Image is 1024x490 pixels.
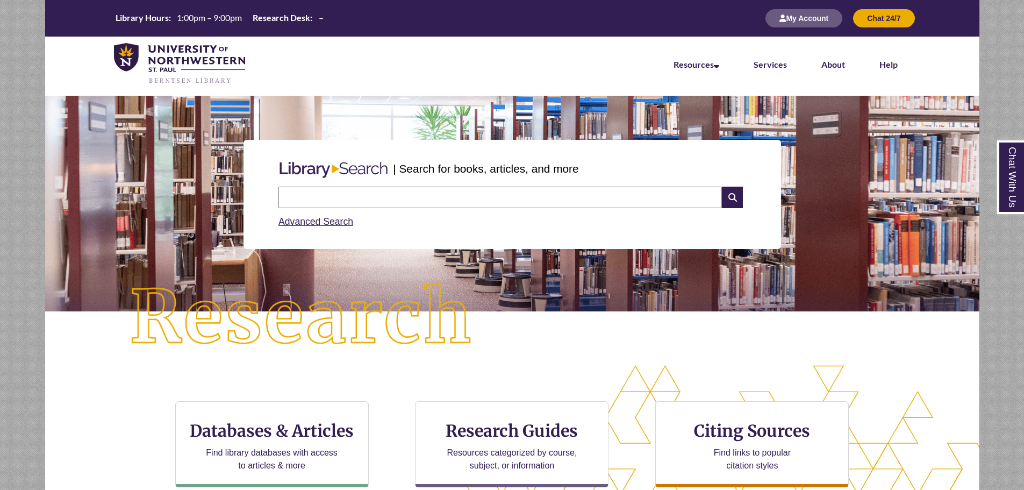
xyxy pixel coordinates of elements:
a: Resources [674,59,719,69]
h3: Databases & Articles [184,421,360,441]
i: Search [722,187,742,208]
a: About [821,59,845,69]
p: Find links to popular citation styles [700,446,805,472]
span: – [319,12,324,23]
a: Services [754,59,787,69]
button: Chat 24/7 [853,9,914,27]
p: Resources categorized by course, subject, or information [442,446,582,472]
img: Libary Search [274,158,393,182]
a: Citing Sources Find links to popular citation styles [655,401,849,487]
img: Research [91,245,512,391]
h3: Research Guides [424,421,599,441]
a: Databases & Articles Find library databases with access to articles & more [175,401,369,487]
h3: Citing Sources [687,421,818,441]
a: Hours Today [111,12,328,25]
a: Help [879,59,898,69]
a: My Account [765,13,842,23]
a: Chat 24/7 [853,13,914,23]
a: Advanced Search [278,216,353,227]
a: Research Guides Resources categorized by course, subject, or information [415,401,608,487]
button: My Account [765,9,842,27]
table: Hours Today [111,12,328,24]
p: Find library databases with access to articles & more [202,446,342,472]
img: UNWSP Library Logo [114,43,246,85]
th: Research Desk: [248,12,314,24]
th: Library Hours: [111,12,173,24]
span: 1:00pm – 9:00pm [177,12,242,23]
p: | Search for books, articles, and more [393,160,578,177]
